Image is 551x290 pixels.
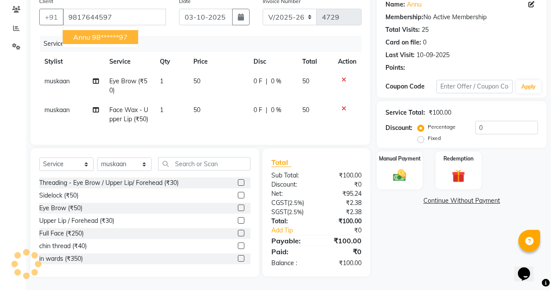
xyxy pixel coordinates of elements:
span: 1 [160,106,163,114]
span: muskaan [44,77,70,85]
div: ₹0 [316,180,368,189]
span: 50 [302,77,309,85]
div: 10-09-2025 [416,51,450,60]
th: Service [104,52,155,72]
div: Net: [265,189,317,198]
span: Face Wax - Upper Lip (₹50) [109,106,148,123]
img: _cash.svg [389,168,410,183]
img: _gift.svg [448,168,469,184]
span: 1 [160,77,163,85]
span: 0 F [254,106,262,115]
th: Qty [155,52,188,72]
div: ₹95.24 [316,189,368,198]
th: Disc [248,52,297,72]
div: ₹2.38 [316,198,368,208]
div: ₹0 [325,226,368,235]
div: ₹100.00 [429,108,451,117]
input: Enter Offer / Coupon Code [436,80,513,93]
span: muskaan [44,106,70,114]
div: Sidelock (₹50) [39,191,78,200]
div: Coupon Code [385,82,436,91]
div: Discount: [385,123,412,133]
div: Points: [385,63,405,72]
th: Price [188,52,248,72]
div: ₹100.00 [316,235,368,246]
div: Sub Total: [265,171,317,180]
div: Upper Lip / Forehead (₹30) [39,216,114,225]
th: Action [333,52,362,72]
th: Stylist [39,52,104,72]
div: Service Total: [385,108,425,117]
div: Services [40,36,368,52]
div: Threading - Eye Brow / Upper Lip/ Forehead (₹30) [39,178,179,188]
span: CGST [271,199,287,207]
div: Discount: [265,180,317,189]
div: 0 [423,38,426,47]
label: Redemption [443,155,473,163]
div: ( ) [265,198,317,208]
button: Apply [516,80,541,93]
span: | [266,77,267,86]
div: in wards (₹350) [39,254,83,263]
span: SGST [271,208,287,216]
div: Full Face (₹250) [39,229,84,238]
label: Fixed [428,134,441,142]
iframe: chat widget [514,255,542,281]
div: Last Visit: [385,51,415,60]
input: Search or Scan [158,157,250,171]
span: Eye Brow (₹50) [109,77,147,94]
span: 2.5% [289,199,302,206]
div: 25 [422,25,429,34]
span: | [266,106,267,115]
div: Membership: [385,13,423,22]
span: annu [73,33,90,41]
div: Paid: [265,246,317,257]
div: No Active Membership [385,13,538,22]
span: 0 % [271,77,281,86]
div: chin thread (₹40) [39,242,87,251]
a: Add Tip [265,226,325,235]
div: Total Visits: [385,25,420,34]
span: 50 [193,77,200,85]
div: Payable: [265,235,317,246]
span: 50 [302,106,309,114]
div: Eye Brow (₹50) [39,204,82,213]
div: ₹100.00 [316,217,368,226]
span: 2.5% [289,208,302,215]
span: 0 F [254,77,262,86]
div: Total: [265,217,317,226]
input: Search by Name/Mobile/Email/Code [63,9,166,25]
button: +91 [39,9,64,25]
span: Total [271,158,291,167]
label: Manual Payment [379,155,421,163]
div: Balance : [265,259,317,268]
div: ( ) [265,208,317,217]
label: Percentage [428,123,456,131]
span: 0 % [271,106,281,115]
div: ₹100.00 [316,171,368,180]
div: ₹2.38 [316,208,368,217]
span: 50 [193,106,200,114]
div: ₹100.00 [316,259,368,268]
a: Continue Without Payment [379,196,545,205]
div: ₹0 [316,246,368,257]
th: Total [297,52,333,72]
div: Card on file: [385,38,421,47]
